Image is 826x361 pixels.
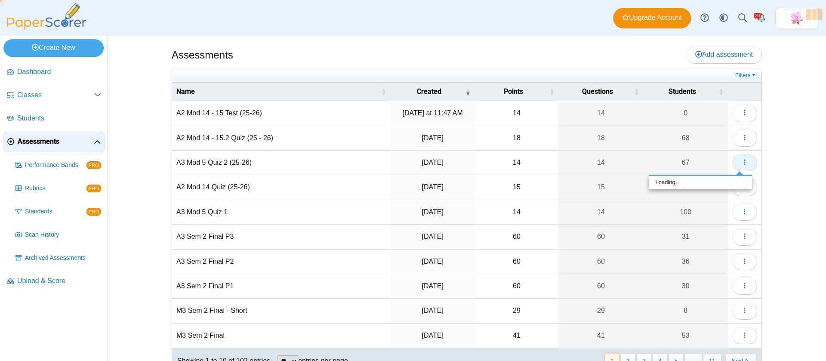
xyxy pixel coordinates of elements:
time: May 22, 2025 at 8:11 AM [422,307,443,314]
span: Name [176,87,379,96]
a: Assessments [3,132,105,152]
span: Questions : Activate to sort [634,87,639,96]
a: 14 [558,151,643,175]
a: 60 [558,274,643,298]
td: A3 Sem 2 Final P3 [172,225,391,249]
span: Scan History [25,231,101,239]
span: Performance Bands [25,161,86,170]
span: Xinmei Li [790,11,804,25]
td: 14 [475,151,559,175]
a: Students [3,108,105,129]
a: 31 [644,225,728,249]
time: Sep 17, 2025 at 9:54 AM [422,134,443,142]
span: Assessments [18,137,94,146]
td: 60 [475,225,559,249]
span: Dashboard [17,67,101,77]
a: Archived Assessments [12,248,105,268]
span: Upgrade Account [622,13,682,22]
a: 14 [558,101,643,125]
td: 14 [475,101,559,126]
td: 60 [475,250,559,274]
td: 14 [475,200,559,225]
time: May 22, 2025 at 9:27 AM [422,233,443,240]
h1: Assessments [172,48,233,62]
a: Alerts [752,9,771,28]
a: 18 [558,126,643,150]
img: ps.MuGhfZT6iQwmPTCC [790,11,804,25]
td: A3 Mod 5 Quiz 2 (25-26) [172,151,391,175]
a: 53 [644,324,728,348]
a: 41 [558,324,643,348]
time: Sep 4, 2025 at 10:44 AM [422,208,443,216]
a: 8 [644,299,728,323]
a: 15 [558,175,643,199]
a: Create New [3,39,104,56]
a: Upload & Score [3,271,105,292]
time: May 18, 2025 at 4:48 PM [422,332,443,339]
a: Add assessment [686,46,762,63]
a: 14 [558,200,643,224]
td: 18 [475,126,559,151]
a: 36 [644,250,728,274]
time: Sep 4, 2025 at 2:57 PM [422,183,443,191]
span: Upload & Score [17,276,101,286]
time: May 22, 2025 at 9:25 AM [422,282,443,290]
span: Students : Activate to sort [718,87,724,96]
a: 60 [558,250,643,274]
a: PaperScorer [3,24,89,31]
td: M3 Sem 2 Final [172,324,391,348]
time: Sep 30, 2025 at 11:47 AM [403,109,463,117]
time: Sep 16, 2025 at 11:13 AM [422,159,443,166]
a: 30 [644,274,728,298]
td: 41 [475,324,559,348]
td: A3 Sem 2 Final P1 [172,274,391,299]
a: 29 [558,299,643,323]
span: Standards [25,207,86,216]
td: A2 Mod 14 Quiz (25-26) [172,175,391,200]
a: Upgrade Account [613,8,691,28]
span: PRO [86,185,101,192]
a: Filters [733,71,759,80]
img: PaperScorer [3,3,89,30]
a: 60 [558,225,643,249]
span: Points [479,87,548,96]
a: Rubrics PRO [12,178,105,199]
td: A3 Sem 2 Final P2 [172,250,391,274]
a: Dashboard [3,62,105,83]
a: 68 [644,126,728,150]
td: 60 [475,274,559,299]
span: Points : Activate to sort [549,87,554,96]
a: 0 [644,101,728,125]
span: PRO [86,208,101,216]
span: Created : Activate to remove sorting [465,87,471,96]
span: Students [17,114,101,123]
a: 67 [644,151,728,175]
span: Rubrics [25,184,86,193]
a: Scan History [12,225,105,245]
div: Loading… [649,176,752,189]
a: Standards PRO [12,201,105,222]
a: Performance Bands PRO [12,155,105,176]
td: A2 Mod 14 - 15 Test (25-26) [172,101,391,126]
span: PRO [86,161,101,169]
a: ps.MuGhfZT6iQwmPTCC [775,8,818,28]
time: May 22, 2025 at 9:26 AM [422,258,443,265]
span: Students [648,87,717,96]
span: Questions [563,87,632,96]
span: Add assessment [695,51,753,58]
span: Archived Assessments [25,254,101,262]
span: Classes [17,90,94,100]
td: M3 Sem 2 Final - Short [172,299,391,323]
td: 29 [475,299,559,323]
span: Created [395,87,464,96]
a: 67 [644,175,728,199]
span: Name : Activate to sort [381,87,386,96]
td: 15 [475,175,559,200]
td: A2 Mod 14 - 15.2 Quiz (25 - 26) [172,126,391,151]
a: 100 [644,200,728,224]
a: Classes [3,85,105,106]
td: A3 Mod 5 Quiz 1 [172,200,391,225]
